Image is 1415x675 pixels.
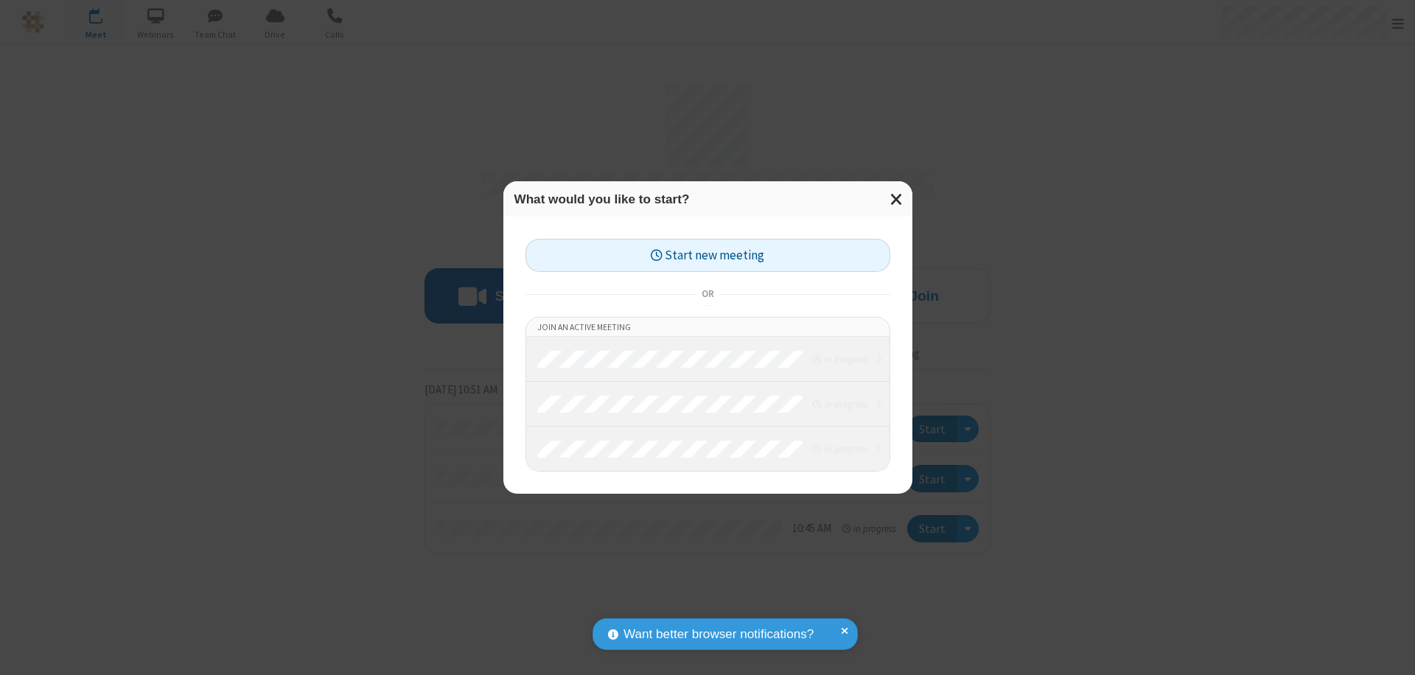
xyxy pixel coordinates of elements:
em: in progress [813,352,867,366]
button: Start new meeting [525,239,890,272]
em: in progress [813,397,867,411]
li: Join an active meeting [526,318,890,337]
span: Want better browser notifications? [623,625,814,644]
em: in progress [813,442,867,456]
span: or [696,284,719,305]
h3: What would you like to start? [514,192,901,206]
button: Close modal [881,181,912,217]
